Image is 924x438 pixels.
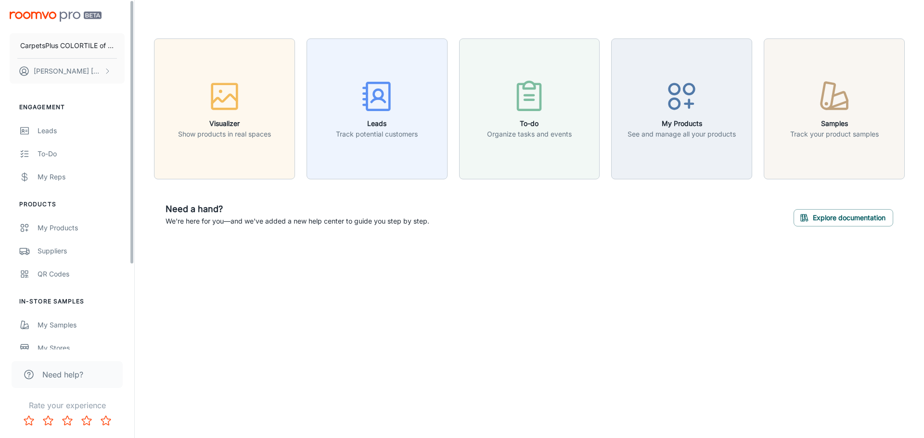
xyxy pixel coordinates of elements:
[20,40,114,51] p: CarpetsPlus COLORTILE of Bozeman
[38,223,125,233] div: My Products
[459,38,600,179] button: To-doOrganize tasks and events
[38,172,125,182] div: My Reps
[307,103,448,113] a: LeadsTrack potential customers
[628,118,736,129] h6: My Products
[178,118,271,129] h6: Visualizer
[166,216,429,226] p: We're here for you—and we've added a new help center to guide you step by step.
[38,269,125,279] div: QR Codes
[794,209,893,226] button: Explore documentation
[166,202,429,216] h6: Need a hand?
[611,103,752,113] a: My ProductsSee and manage all your products
[38,246,125,256] div: Suppliers
[336,129,418,139] p: Track potential customers
[794,212,893,222] a: Explore documentation
[611,38,752,179] button: My ProductsSee and manage all your products
[178,129,271,139] p: Show products in real spaces
[487,129,572,139] p: Organize tasks and events
[628,129,736,139] p: See and manage all your products
[10,59,125,84] button: [PERSON_NAME] [PERSON_NAME]
[459,103,600,113] a: To-doOrganize tasks and events
[34,66,102,76] p: [PERSON_NAME] [PERSON_NAME]
[487,118,572,129] h6: To-do
[336,118,418,129] h6: Leads
[154,38,295,179] button: VisualizerShow products in real spaces
[764,103,905,113] a: SamplesTrack your product samples
[10,33,125,58] button: CarpetsPlus COLORTILE of Bozeman
[38,125,125,136] div: Leads
[790,118,879,129] h6: Samples
[38,149,125,159] div: To-do
[10,12,102,22] img: Roomvo PRO Beta
[790,129,879,139] p: Track your product samples
[307,38,448,179] button: LeadsTrack potential customers
[764,38,905,179] button: SamplesTrack your product samples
